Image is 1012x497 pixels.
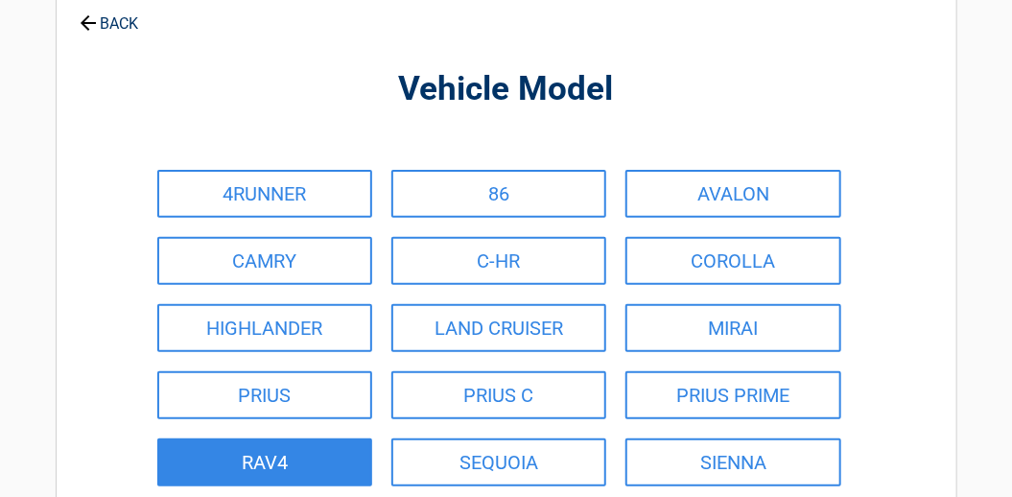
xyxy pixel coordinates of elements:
[625,304,840,352] a: MIRAI
[157,438,372,486] a: RAV4
[391,371,606,419] a: PRIUS C
[391,438,606,486] a: SEQUOIA
[625,237,840,285] a: COROLLA
[391,237,606,285] a: C-HR
[625,170,840,218] a: AVALON
[391,170,606,218] a: 86
[157,304,372,352] a: HIGHLANDER
[157,237,372,285] a: CAMRY
[157,170,372,218] a: 4RUNNER
[157,371,372,419] a: PRIUS
[162,67,851,112] h2: Vehicle Model
[625,371,840,419] a: PRIUS PRIME
[625,438,840,486] a: SIENNA
[391,304,606,352] a: LAND CRUISER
